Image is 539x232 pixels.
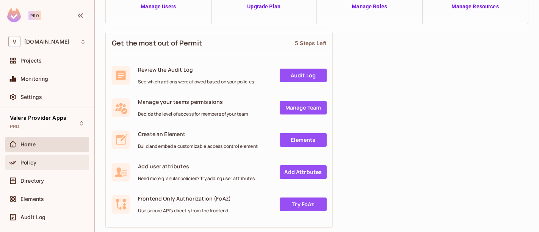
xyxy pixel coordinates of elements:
[7,8,21,22] img: SReyMgAAAABJRU5ErkJggg==
[138,98,248,105] span: Manage your teams permissions
[28,11,41,20] div: Pro
[138,195,231,202] span: Frontend Only Authorization (FoAz)
[138,176,255,182] span: Need more granular policies? Try adding user attributes
[20,58,42,64] span: Projects
[349,3,390,11] a: Manage Roles
[280,133,327,147] a: Elements
[8,36,20,47] span: V
[136,3,181,11] a: Manage Users
[295,39,326,47] div: 5 Steps Left
[20,160,36,166] span: Policy
[280,69,327,82] a: Audit Log
[138,208,231,214] span: Use secure API's directly from the frontend
[112,38,202,48] span: Get the most out of Permit
[20,214,45,220] span: Audit Log
[138,143,258,149] span: Build and embed a customizable access control element
[138,111,248,117] span: Decide the level of access for members of your team
[20,141,36,147] span: Home
[448,3,503,11] a: Manage Resources
[138,130,258,138] span: Create an Element
[138,79,254,85] span: See which actions were allowed based on your policies
[138,163,255,170] span: Add user attributes
[10,115,66,121] span: Valera Provider Apps
[20,76,49,82] span: Monitoring
[20,196,44,202] span: Elements
[20,178,44,184] span: Directory
[280,165,327,179] a: Add Attrbutes
[20,94,42,100] span: Settings
[10,124,19,130] span: PRD
[280,101,327,114] a: Manage Team
[280,198,327,211] a: Try FoAz
[24,39,69,45] span: Workspace: valerahealth.com
[244,3,284,11] a: Upgrade Plan
[138,66,254,73] span: Review the Audit Log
